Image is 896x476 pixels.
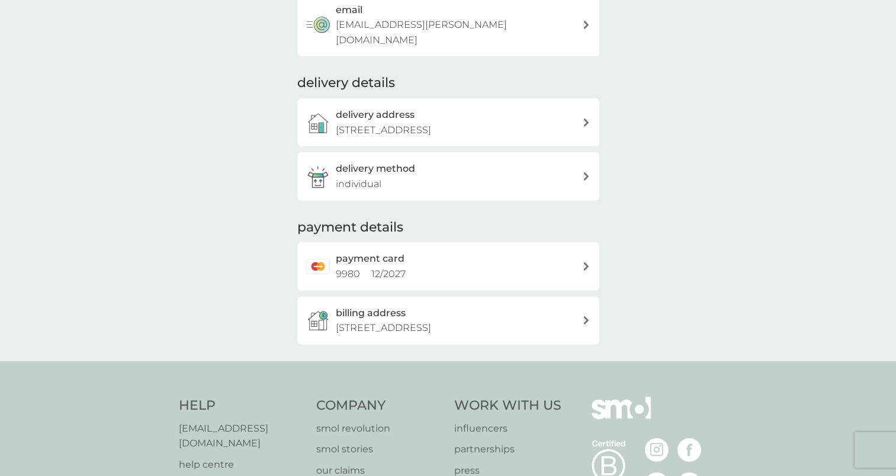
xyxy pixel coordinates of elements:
[336,2,362,18] h3: email
[316,421,442,436] a: smol revolution
[179,421,305,451] a: [EMAIL_ADDRESS][DOMAIN_NAME]
[336,176,381,192] p: individual
[316,442,442,457] a: smol stories
[297,218,403,237] h2: payment details
[179,457,305,472] a: help centre
[336,320,431,336] p: [STREET_ADDRESS]
[297,98,599,146] a: delivery address[STREET_ADDRESS]
[297,74,395,92] h2: delivery details
[336,107,415,123] h3: delivery address
[336,305,406,321] h3: billing address
[336,268,360,279] span: 9980
[179,397,305,415] h4: Help
[297,152,599,200] a: delivery methodindividual
[336,123,431,138] p: [STREET_ADDRESS]
[454,397,561,415] h4: Work With Us
[645,438,669,462] img: visit the smol Instagram page
[677,438,701,462] img: visit the smol Facebook page
[454,421,561,436] a: influencers
[297,297,599,345] button: billing address[STREET_ADDRESS]
[336,161,415,176] h3: delivery method
[592,397,651,437] img: smol
[316,397,442,415] h4: Company
[454,442,561,457] a: partnerships
[336,251,404,266] h2: payment card
[297,242,599,290] a: payment card9980 12/2027
[371,268,406,279] span: 12 / 2027
[336,17,582,47] p: [EMAIL_ADDRESS][PERSON_NAME][DOMAIN_NAME]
